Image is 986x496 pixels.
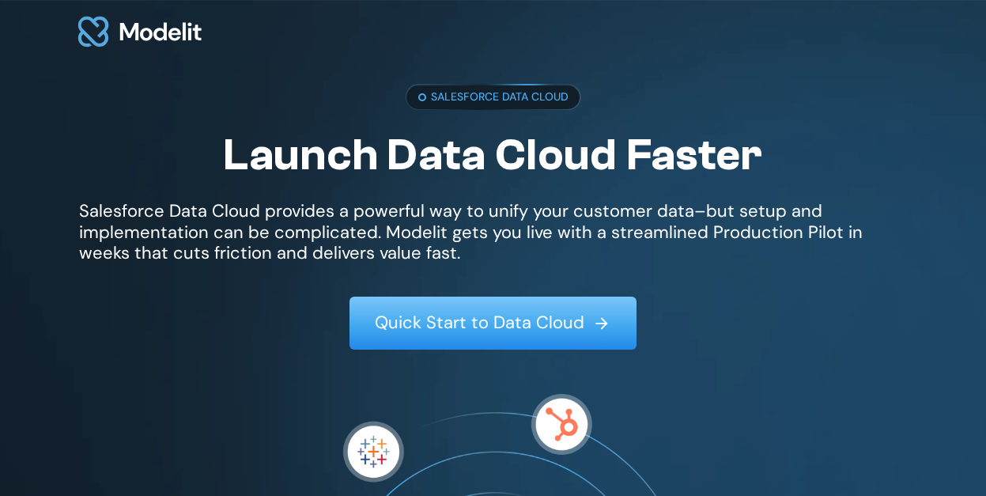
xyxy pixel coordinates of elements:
h1: Launch Data Cloud Faster [223,129,762,182]
img: modelit logo [75,7,205,56]
p: Salesforce Data Cloud provides a powerful way to unify your customer data–but setup and implement... [79,201,907,263]
p: SALESFORCE DATA CLOUD [431,89,569,105]
a: Quick Start to Data Cloud [349,297,637,349]
p: Quick Start to Data Cloud [375,312,584,333]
